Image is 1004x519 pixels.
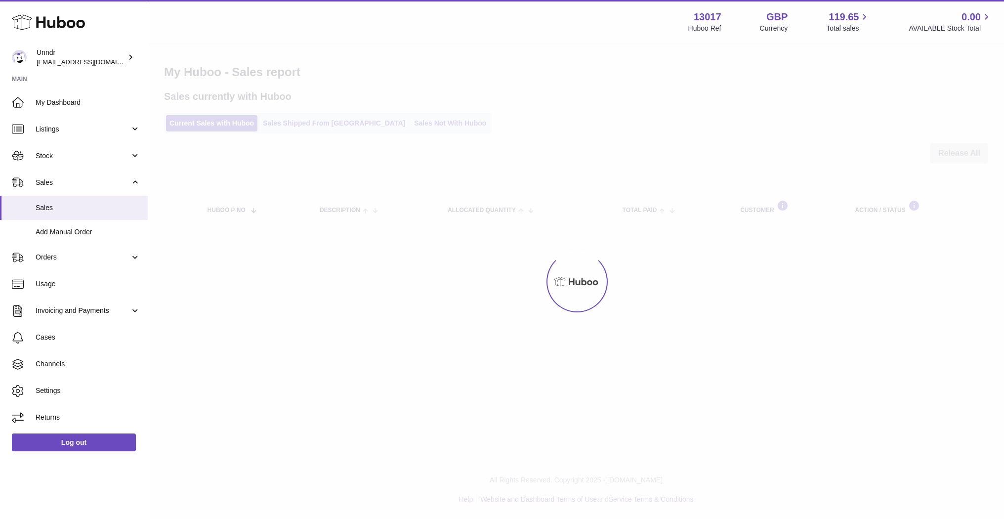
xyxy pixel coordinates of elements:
[36,386,140,395] span: Settings
[12,433,136,451] a: Log out
[36,125,130,134] span: Listings
[36,359,140,369] span: Channels
[36,333,140,342] span: Cases
[36,98,140,107] span: My Dashboard
[37,58,145,66] span: [EMAIL_ADDRESS][DOMAIN_NAME]
[36,227,140,237] span: Add Manual Order
[829,10,859,24] span: 119.65
[36,203,140,213] span: Sales
[826,24,870,33] span: Total sales
[760,24,788,33] div: Currency
[36,306,130,315] span: Invoicing and Payments
[37,48,125,67] div: Unndr
[909,24,992,33] span: AVAILABLE Stock Total
[909,10,992,33] a: 0.00 AVAILABLE Stock Total
[766,10,788,24] strong: GBP
[36,413,140,422] span: Returns
[36,253,130,262] span: Orders
[962,10,981,24] span: 0.00
[688,24,721,33] div: Huboo Ref
[826,10,870,33] a: 119.65 Total sales
[12,50,27,65] img: sofiapanwar@gmail.com
[36,279,140,289] span: Usage
[36,178,130,187] span: Sales
[694,10,721,24] strong: 13017
[36,151,130,161] span: Stock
